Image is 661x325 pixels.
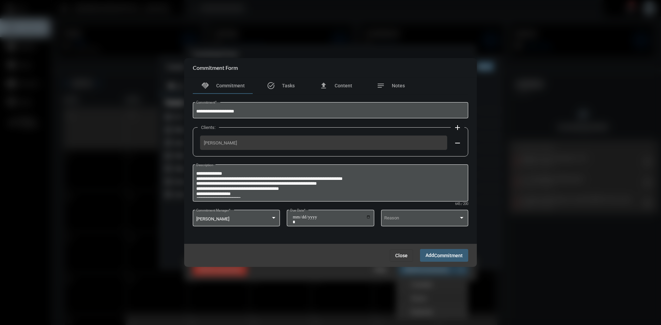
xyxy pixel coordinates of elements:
[420,249,468,262] button: AddCommitment
[204,140,443,145] span: [PERSON_NAME]
[335,83,352,88] span: Content
[319,82,328,90] mat-icon: file_upload
[267,82,275,90] mat-icon: task_alt
[201,82,209,90] mat-icon: handshake
[390,249,413,262] button: Close
[198,125,219,130] label: Clients:
[434,253,463,258] span: Commitment
[193,64,238,71] h2: Commitment Form
[453,123,462,132] mat-icon: add
[392,83,405,88] span: Notes
[426,252,463,258] span: Add
[216,83,245,88] span: Commitment
[282,83,295,88] span: Tasks
[377,82,385,90] mat-icon: notes
[453,139,462,147] mat-icon: remove
[395,253,408,258] span: Close
[196,216,229,221] span: [PERSON_NAME]
[455,202,468,206] mat-hint: 645 / 200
